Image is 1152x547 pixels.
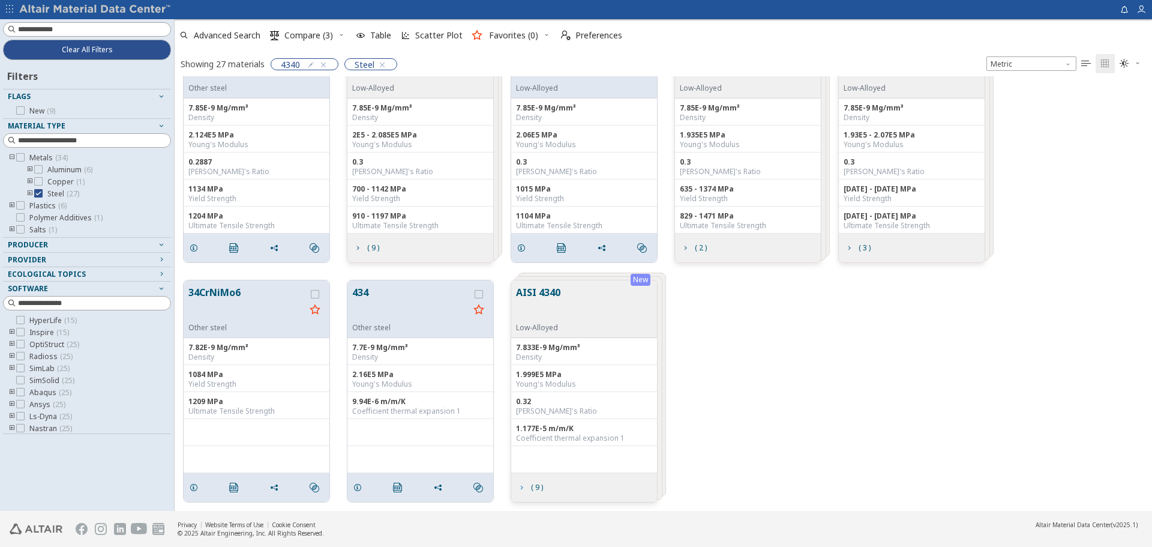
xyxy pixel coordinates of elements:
i: toogle group [26,165,34,175]
i:  [270,31,280,40]
div: 1209 MPa [188,397,325,406]
div: Other steel [188,323,305,333]
span: ( 9 ) [47,106,55,116]
button: Share [428,476,453,500]
span: Producer [8,240,48,250]
div: 0.3 [680,157,816,167]
div: Young's Modulus [844,140,980,150]
button: Details [184,476,209,500]
div: Other steel [352,323,469,333]
div: [PERSON_NAME]'s Ratio [516,406,652,416]
div: Ultimate Tensile Strength [188,406,325,416]
span: Software [8,283,48,294]
span: ( 25 ) [67,339,79,349]
div: Density [188,352,325,362]
div: Low-Alloyed [844,83,893,93]
span: Abaqus [29,388,71,397]
div: Ultimate Tensile Strength [680,221,816,231]
span: Plastics [29,201,67,211]
div: Young's Modulus [516,379,652,389]
div: Yield Strength [188,379,325,389]
div: Coefficient thermal expansion 1 [516,434,652,443]
span: ( 9 ) [367,244,379,252]
button: PDF Download [388,476,413,500]
button: Clear All Filters [3,40,171,60]
i:  [393,483,403,492]
div: Young's Modulus [352,379,488,389]
button: Ecological Topics [3,267,171,282]
i: toogle group [8,364,16,373]
div: Young's Modulus [680,140,816,150]
div: [PERSON_NAME]'s Ratio [844,167,980,177]
button: Theme [1115,54,1146,73]
span: ( 3 ) [859,244,871,252]
span: Steel [355,59,374,70]
div: 7.7E-9 Mg/mm³ [352,343,488,352]
i: toogle group [8,153,16,163]
span: Favorites (0) [489,31,538,40]
div: Density [516,352,652,362]
span: Steel [47,189,79,199]
div: Young's Modulus [516,140,652,150]
span: Radioss [29,352,73,361]
span: ( 25 ) [60,351,73,361]
span: ( 15 ) [56,327,69,337]
a: Website Terms of Use [205,521,263,529]
div: 7.85E-9 Mg/mm³ [352,103,488,113]
div: 1084 MPa [188,370,325,379]
span: 4340 [281,59,300,70]
div: 0.3 [352,157,488,167]
div: Low-Alloyed [516,83,633,93]
i:  [310,243,319,253]
div: Young's Modulus [352,140,488,150]
i:  [229,483,239,492]
div: Yield Strength [844,194,980,204]
span: ( 25 ) [59,387,71,397]
span: Aluminum [47,165,92,175]
span: Material Type [8,121,65,131]
i: toogle group [8,225,16,235]
div: [DATE] - [DATE] MPa [844,184,980,194]
div: 7.833E-9 Mg/mm³ [516,343,652,352]
i:  [561,31,571,40]
div: New [631,274,650,286]
button: Details [511,236,536,260]
div: [PERSON_NAME]'s Ratio [680,167,816,177]
button: Favorite [469,301,488,320]
button: Table View [1076,54,1096,73]
div: 2.06E5 MPa [516,130,652,140]
span: ( 1 ) [49,225,57,235]
span: Compare (3) [284,31,333,40]
span: Salts [29,225,57,235]
div: Density [680,113,816,122]
div: 635 - 1374 MPa [680,184,816,194]
div: Density [188,113,325,122]
div: 7.85E-9 Mg/mm³ [188,103,325,113]
span: Clear All Filters [62,45,113,55]
span: ( 25 ) [62,375,74,385]
button: Software [3,282,171,296]
div: 1.935E5 MPa [680,130,816,140]
i: toogle group [26,189,34,199]
button: ( 9 ) [347,236,385,260]
span: ( 1 ) [94,213,103,223]
i:  [1120,59,1129,68]
div: Young's Modulus [188,140,325,150]
span: SimLab [29,364,70,373]
div: Low-Alloyed [516,323,560,333]
div: Yield Strength [680,194,816,204]
i: toogle group [8,388,16,397]
div: Ultimate Tensile Strength [844,221,980,231]
div: [PERSON_NAME]'s Ratio [516,167,652,177]
span: OptiStruct [29,340,79,349]
button: Share [264,236,289,260]
img: Altair Engineering [10,524,62,534]
button: Tile View [1096,54,1115,73]
button: ( 2 ) [675,236,712,260]
button: Material Type [3,119,171,133]
div: Ultimate Tensile Strength [188,221,325,231]
button: Producer [3,238,171,252]
button: 434 [352,285,469,323]
div: 9.94E-6 m/m/K [352,397,488,406]
button: ( 9 ) [511,476,548,500]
